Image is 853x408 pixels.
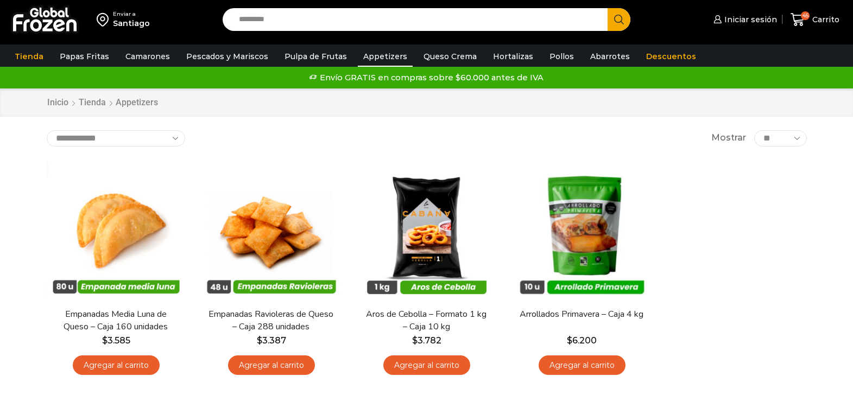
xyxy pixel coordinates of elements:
[54,46,115,67] a: Papas Fritas
[116,97,158,107] h1: Appetizers
[9,46,49,67] a: Tienda
[585,46,635,67] a: Abarrotes
[257,335,262,346] span: $
[102,335,130,346] bdi: 3.585
[208,308,333,333] a: Empanadas Ravioleras de Queso – Caja 288 unidades
[47,97,158,109] nav: Breadcrumb
[120,46,175,67] a: Camarones
[418,46,482,67] a: Queso Crema
[257,335,286,346] bdi: 3.387
[113,10,150,18] div: Enviar a
[519,308,644,321] a: Arrollados Primavera – Caja 4 kg
[47,97,69,109] a: Inicio
[722,14,777,25] span: Iniciar sesión
[801,11,810,20] span: 45
[279,46,352,67] a: Pulpa de Frutas
[181,46,274,67] a: Pescados y Mariscos
[641,46,702,67] a: Descuentos
[358,46,413,67] a: Appetizers
[113,18,150,29] div: Santiago
[228,355,315,375] a: Agregar al carrito: “Empanadas Ravioleras de Queso - Caja 288 unidades”
[412,335,441,346] bdi: 3.782
[539,355,625,375] a: Agregar al carrito: “Arrollados Primavera - Caja 4 kg”
[383,355,470,375] a: Agregar al carrito: “Aros de Cebolla - Formato 1 kg - Caja 10 kg”
[711,9,777,30] a: Iniciar sesión
[102,335,108,346] span: $
[47,130,185,146] select: Pedido de la tienda
[711,132,746,144] span: Mostrar
[567,335,597,346] bdi: 6.200
[53,308,178,333] a: Empanadas Media Luna de Queso – Caja 160 unidades
[488,46,539,67] a: Hortalizas
[73,355,160,375] a: Agregar al carrito: “Empanadas Media Luna de Queso - Caja 160 unidades”
[567,335,572,346] span: $
[78,97,106,109] a: Tienda
[810,14,839,25] span: Carrito
[608,8,630,31] button: Search button
[97,10,113,29] img: address-field-icon.svg
[544,46,579,67] a: Pollos
[788,7,842,33] a: 45 Carrito
[364,308,489,333] a: Aros de Cebolla – Formato 1 kg – Caja 10 kg
[412,335,418,346] span: $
